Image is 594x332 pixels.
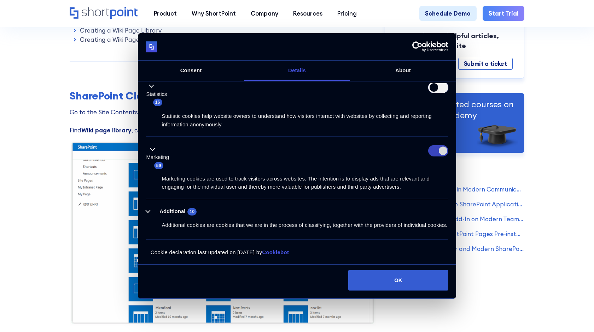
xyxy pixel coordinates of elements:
a: Schedule Demo [419,6,477,21]
a: Resources [286,6,330,21]
a: About [350,61,456,81]
span: 59 [154,162,163,169]
iframe: Chat Widget [559,298,594,332]
div: Why ShortPoint [192,9,236,18]
a: Submit a ticket [458,58,513,70]
div: Company [251,9,278,18]
a: Why ShortPoint [184,6,243,21]
a: Home [70,7,139,20]
p: Go to the Site Contents, and click the button. Find , click it and add a name for this library: [70,108,375,134]
div: Product [154,9,177,18]
button: Statistics (16) [146,82,171,107]
p: To search more helpful articles, Visit our Support Site [395,31,514,51]
span: Marketing cookies are used to track visitors across websites. The intention is to display ads tha... [162,176,430,190]
a: Pricing [330,6,364,21]
div: Pricing [337,9,357,18]
div: Cookie declaration last updated on [DATE] by [140,248,454,263]
a: Creating a Wiki Page Library [80,26,162,35]
button: Marketing (59) [146,145,174,170]
img: logo [146,41,157,52]
h2: Creating a Wiki Page Library [90,70,355,84]
div: Resources [293,9,322,18]
a: Company [243,6,286,21]
span: 16 [153,99,162,106]
label: Marketing [146,153,169,161]
a: Cookiebot [262,249,289,255]
div: Statistic cookies help website owners to understand how visitors interact with websites by collec... [146,107,448,129]
a: Start Trial [483,6,524,21]
strong: Wiki page library [81,126,132,134]
span: Additional cookies are cookies that we are in the process of classifying, together with the provi... [162,222,448,228]
a: Consent [138,61,244,81]
a: Details [244,61,350,81]
a: Creating a Wiki Page Inside a Library [80,35,185,44]
h3: SharePoint Classic site [70,90,375,102]
a: Product [146,6,184,21]
button: OK [348,270,448,291]
a: Usercentrics Cookiebot - opens in a new window [386,41,448,52]
span: 10 [187,208,197,215]
label: Statistics [146,90,167,98]
button: Additional (10) [146,207,201,216]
